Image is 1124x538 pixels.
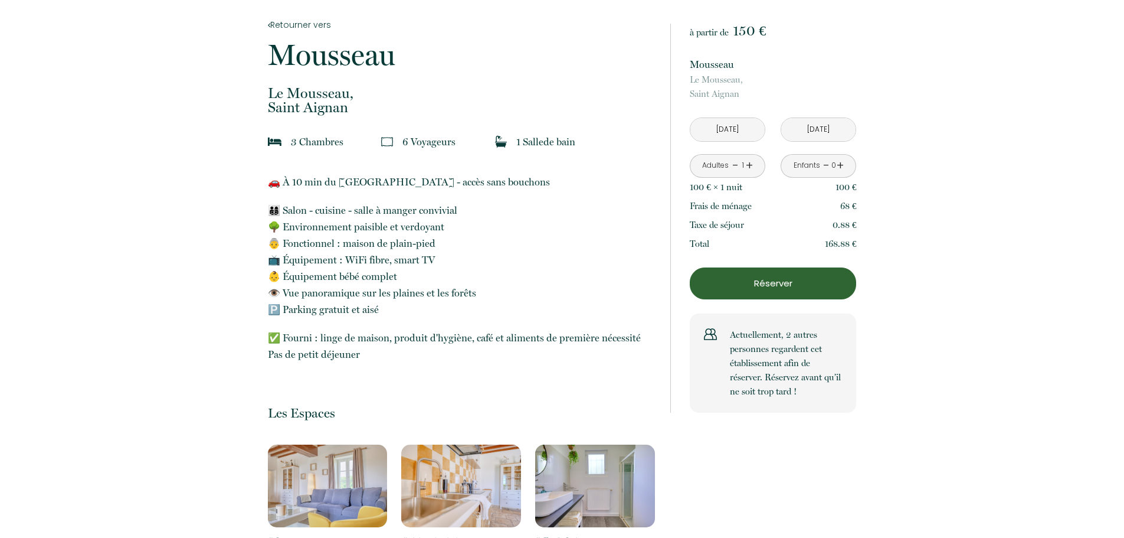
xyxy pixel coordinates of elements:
img: 17230262478163.jpeg [535,445,655,527]
p: Les Espaces [268,405,655,421]
p: 1 Salle de bain [516,133,575,150]
a: - [732,156,739,175]
p: 👨‍👩‍👦‍👦 Salon - cuisine - salle à manger convivial 🌳 Environnement paisible et verdoyant 👵 Foncti... [268,202,655,318]
input: Arrivée [690,118,765,141]
p: ✅ Fourni : linge de maison, produit d'hygiène, café et aliments de première nécessité Pas de peti... [268,330,655,363]
p: 168.88 € [825,237,857,251]
p: Taxe de séjour [690,218,744,232]
span: 150 € [733,22,766,39]
p: 🚗 À 10 min du [GEOGRAPHIC_DATA] - accès sans bouchons [268,174,655,190]
input: Départ [781,118,856,141]
span: Le Mousseau, [268,86,655,100]
button: Réserver [690,268,856,299]
p: Total [690,237,709,251]
span: Le Mousseau, [690,73,856,87]
p: 100 € × 1 nuit [690,180,742,194]
a: Retourner vers [268,18,655,31]
p: Frais de ménage [690,199,752,213]
p: 6 Voyageur [402,133,456,150]
p: 3 Chambre [291,133,343,150]
p: Mousseau [690,56,856,73]
p: 68 € [840,199,857,213]
p: 100 € [835,180,857,194]
a: - [823,156,830,175]
p: Actuellement, 2 autres personnes regardent cet établissement afin de réserver. Réservez avant qu’... [730,328,842,399]
div: 1 [740,160,746,171]
p: Réserver [694,276,852,291]
span: à partir de [690,27,729,38]
div: 0 [831,160,837,171]
p: Mousseau [268,40,655,70]
div: Enfants [794,160,820,171]
img: 17230262229527.jpeg [401,445,521,527]
a: + [837,156,844,175]
img: 17230260938191.jpeg [268,445,388,527]
span: s [339,136,343,148]
img: users [704,328,717,341]
span: s [451,136,456,148]
p: Saint Aignan [268,86,655,115]
div: Adultes [702,160,729,171]
p: 0.88 € [833,218,857,232]
img: guests [381,136,393,148]
p: Saint Aignan [690,73,856,101]
a: + [746,156,753,175]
